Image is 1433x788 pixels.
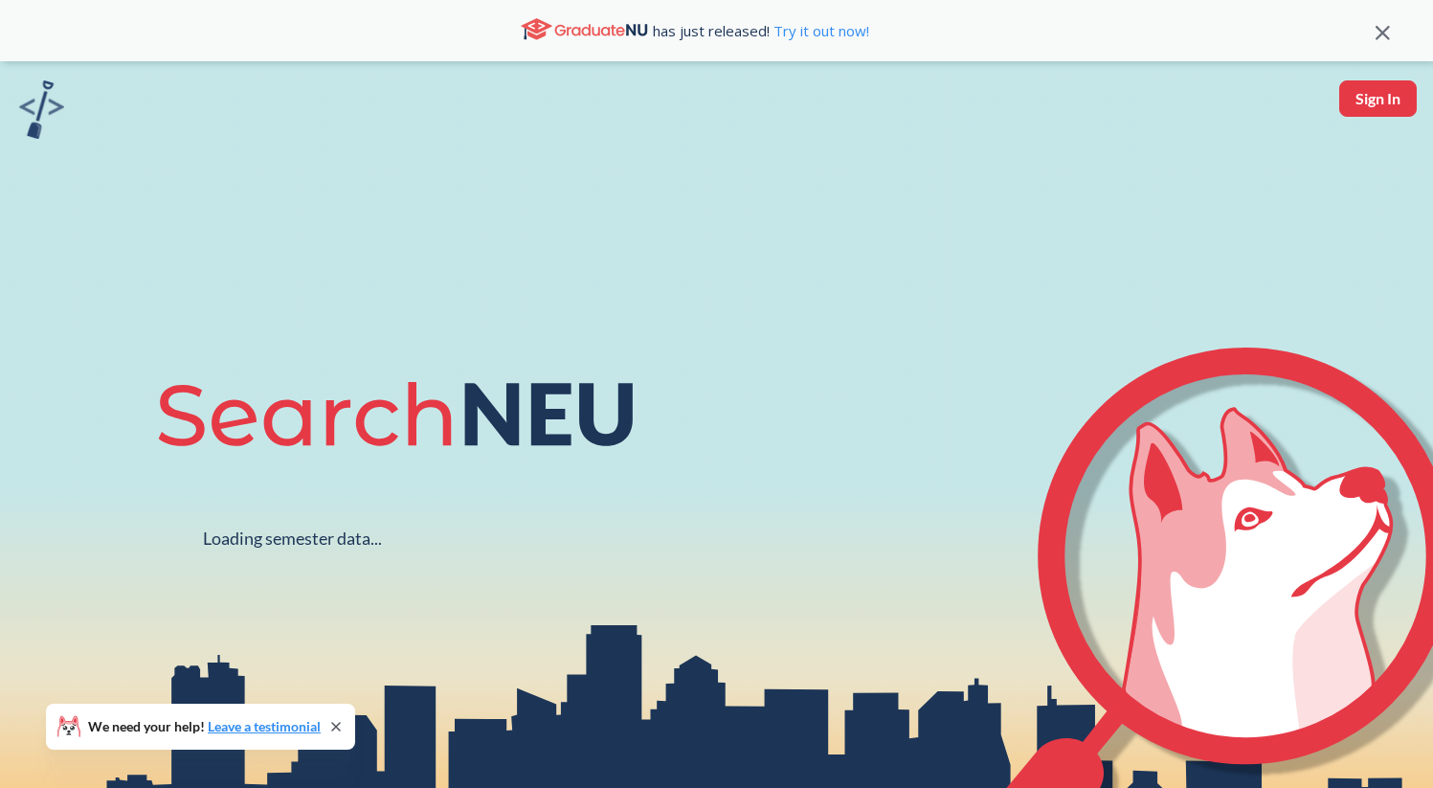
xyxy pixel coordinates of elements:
a: sandbox logo [19,80,64,145]
img: sandbox logo [19,80,64,139]
a: Leave a testimonial [208,718,321,734]
span: We need your help! [88,720,321,733]
span: has just released! [653,20,869,41]
a: Try it out now! [770,21,869,40]
div: Loading semester data... [203,528,382,550]
button: Sign In [1339,80,1417,117]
